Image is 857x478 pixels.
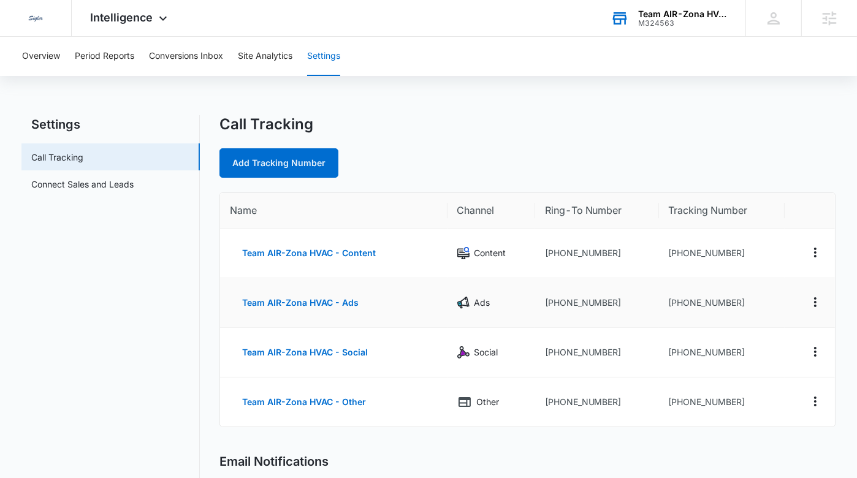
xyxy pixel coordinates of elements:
p: Social [474,346,498,359]
h1: Call Tracking [219,115,313,134]
th: Ring-To Number [535,193,659,229]
span: Intelligence [90,11,153,24]
p: Content [474,246,506,260]
h2: Settings [21,115,200,134]
div: account id [638,19,728,28]
a: Add Tracking Number [219,148,338,178]
th: Channel [448,193,535,229]
button: Team AIR-Zona HVAC - Content [230,238,388,268]
div: account name [638,9,728,19]
a: Call Tracking [31,151,83,164]
td: [PHONE_NUMBER] [659,377,785,427]
img: Social [457,346,470,358]
h2: Email Notifications [219,454,329,469]
button: Site Analytics [238,37,292,76]
img: Content [457,247,470,259]
td: [PHONE_NUMBER] [535,377,659,427]
th: Name [220,193,448,229]
img: Sigler Corporate [25,7,47,29]
a: Connect Sales and Leads [31,178,134,191]
button: Actions [806,342,825,362]
button: Team AIR-Zona HVAC - Ads [230,288,371,317]
td: [PHONE_NUMBER] [535,328,659,377]
td: [PHONE_NUMBER] [535,278,659,328]
button: Team AIR-Zona HVAC - Social [230,338,380,367]
button: Actions [806,292,825,312]
td: [PHONE_NUMBER] [659,229,785,278]
th: Tracking Number [659,193,785,229]
button: Settings [307,37,340,76]
button: Actions [806,243,825,262]
button: Period Reports [75,37,134,76]
button: Conversions Inbox [149,37,223,76]
td: [PHONE_NUMBER] [535,229,659,278]
p: Other [477,395,500,409]
td: [PHONE_NUMBER] [659,278,785,328]
img: Ads [457,297,470,309]
button: Overview [22,37,60,76]
button: Team AIR-Zona HVAC - Other [230,387,378,417]
button: Actions [806,392,825,411]
td: [PHONE_NUMBER] [659,328,785,377]
p: Ads [474,296,490,309]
